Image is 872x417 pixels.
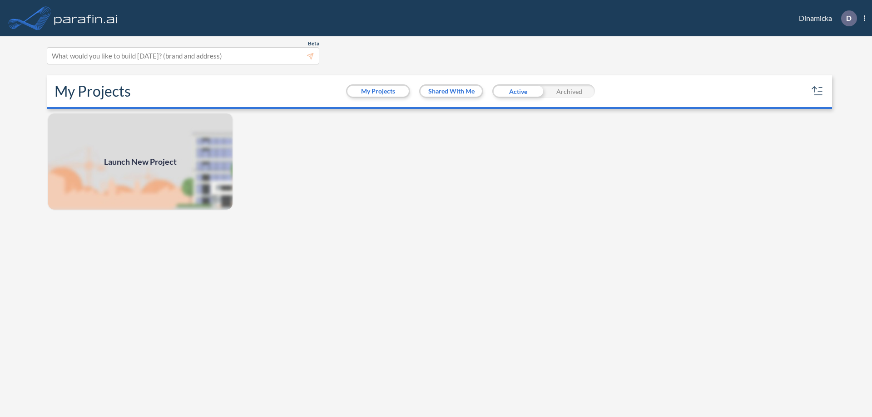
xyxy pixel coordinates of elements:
[54,83,131,100] h2: My Projects
[52,9,119,27] img: logo
[492,84,544,98] div: Active
[308,40,319,47] span: Beta
[347,86,409,97] button: My Projects
[47,113,233,211] img: add
[47,113,233,211] a: Launch New Project
[104,156,177,168] span: Launch New Project
[421,86,482,97] button: Shared With Me
[785,10,865,26] div: Dinamicka
[846,14,852,22] p: D
[544,84,595,98] div: Archived
[810,84,825,98] button: sort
